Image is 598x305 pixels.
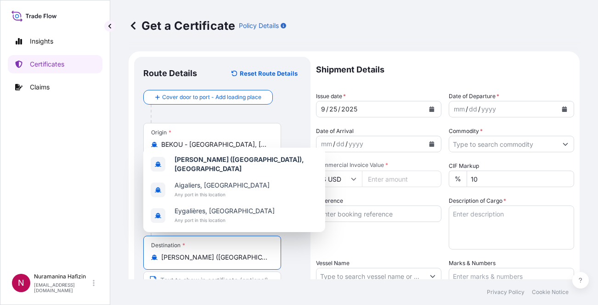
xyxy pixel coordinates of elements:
[316,196,343,205] label: Reference
[449,136,557,152] input: Type to search commodity
[175,216,275,225] span: Any port in this location
[239,21,279,30] p: Policy Details
[449,171,467,187] div: %
[424,137,439,151] button: Calendar
[345,139,348,150] div: /
[326,104,328,115] div: /
[240,69,298,78] p: Reset Route Details
[466,104,468,115] div: /
[424,102,439,116] button: Calendar
[175,155,304,172] b: [PERSON_NAME] ([GEOGRAPHIC_DATA]), [GEOGRAPHIC_DATA]
[30,83,50,92] p: Claims
[320,139,333,150] div: month,
[449,259,496,268] label: Marks & Numbers
[449,161,479,171] label: CIF Markup
[161,253,270,262] input: Destination
[320,104,326,115] div: month,
[453,104,466,115] div: month,
[316,127,354,136] span: Date of Arrival
[34,273,91,280] p: Nuramanina Hafizin
[362,171,441,187] input: Enter amount
[478,104,480,115] div: /
[18,278,24,288] span: N
[316,205,441,222] input: Enter booking reference
[316,268,424,284] input: Type to search vessel name or IMO
[30,60,64,69] p: Certificates
[151,242,185,249] div: Destination
[143,272,281,288] input: Text to appear on certificate
[316,259,350,268] label: Vessel Name
[424,268,441,284] button: Show suggestions
[449,92,499,101] span: Date of Departure
[557,102,572,116] button: Calendar
[316,57,574,83] p: Shipment Details
[333,139,335,150] div: /
[175,190,270,199] span: Any port in this location
[467,171,574,187] input: Enter percentage between 0 and 24%
[449,127,483,136] label: Commodity
[338,104,340,115] div: /
[161,140,270,149] input: Origin
[162,93,261,102] span: Cover door to port - Add loading place
[175,181,270,190] span: Aigaliers, [GEOGRAPHIC_DATA]
[532,288,569,296] p: Cookie Notice
[328,104,338,115] div: day,
[480,104,497,115] div: year,
[175,206,275,216] span: Eygalières, [GEOGRAPHIC_DATA]
[449,196,506,205] label: Description of Cargo
[316,92,346,101] span: Issue date
[468,104,478,115] div: day,
[348,139,364,150] div: year,
[487,288,525,296] p: Privacy Policy
[129,18,235,33] p: Get a Certificate
[340,104,358,115] div: year,
[557,136,574,152] button: Show suggestions
[335,139,345,150] div: day,
[151,129,171,136] div: Origin
[30,37,53,46] p: Insights
[143,68,197,79] p: Route Details
[143,148,325,232] div: Show suggestions
[34,282,91,293] p: [EMAIL_ADDRESS][DOMAIN_NAME]
[316,161,441,169] span: Commercial Invoice Value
